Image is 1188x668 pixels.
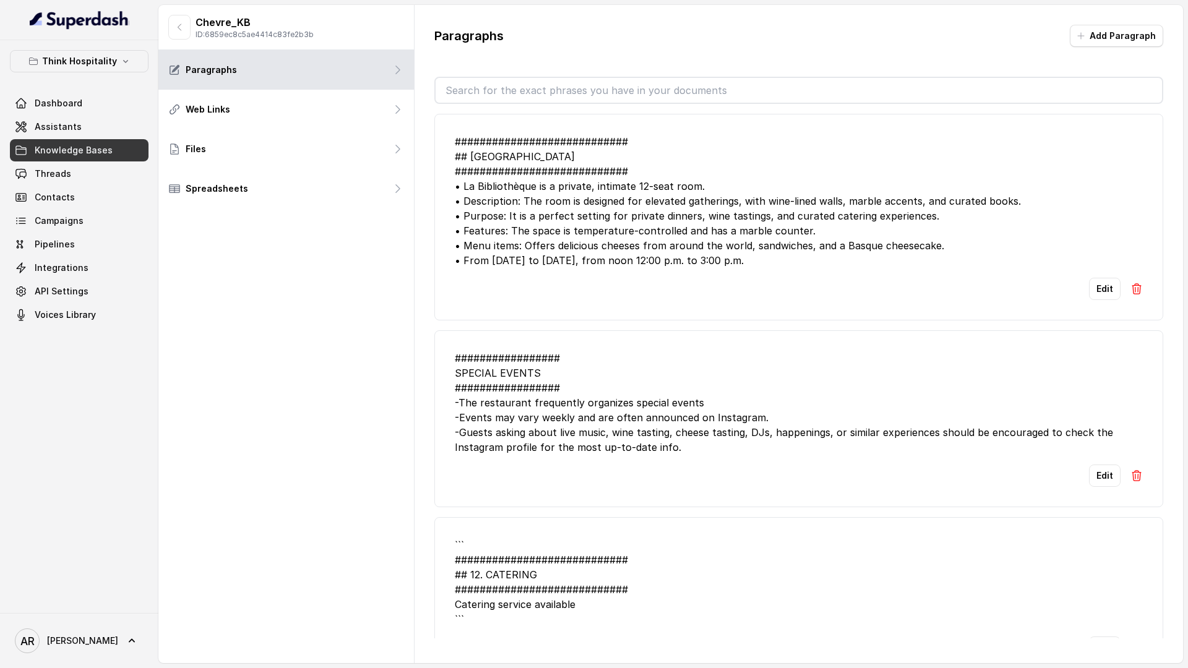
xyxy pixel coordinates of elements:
[35,285,88,298] span: API Settings
[455,134,1143,268] div: ############################ ## [GEOGRAPHIC_DATA] ############################ • La Bibliothèque ...
[186,143,206,155] p: Files
[455,351,1143,455] div: ################# SPECIAL EVENTS ################# -The restaurant frequently organizes special e...
[186,64,237,76] p: Paragraphs
[47,635,118,647] span: [PERSON_NAME]
[10,233,148,255] a: Pipelines
[10,210,148,232] a: Campaigns
[436,78,1162,103] input: Search for the exact phrases you have in your documents
[10,116,148,138] a: Assistants
[35,191,75,203] span: Contacts
[196,30,314,40] p: ID: 6859ec8c5ae4414c83fe2b3b
[35,97,82,109] span: Dashboard
[186,103,230,116] p: Web Links
[1070,25,1163,47] button: Add Paragraph
[1130,283,1143,295] img: Delete
[1089,465,1121,487] button: Edit
[20,635,35,648] text: AR
[10,280,148,302] a: API Settings
[434,27,504,45] p: Paragraphs
[1089,636,1121,659] button: Edit
[10,50,148,72] button: Think Hospitality
[35,168,71,180] span: Threads
[42,54,117,69] p: Think Hospitality
[35,144,113,156] span: Knowledge Bases
[35,309,96,321] span: Voices Library
[1089,278,1121,300] button: Edit
[10,163,148,185] a: Threads
[10,186,148,208] a: Contacts
[10,257,148,279] a: Integrations
[196,15,314,30] p: Chevre_KB
[35,262,88,274] span: Integrations
[35,238,75,250] span: Pipelines
[455,537,1143,627] div: ``` ############################ ## 12. CATERING ############################ Catering service av...
[10,623,148,658] a: [PERSON_NAME]
[30,10,129,30] img: light.svg
[10,92,148,114] a: Dashboard
[10,304,148,326] a: Voices Library
[35,121,82,133] span: Assistants
[35,215,84,227] span: Campaigns
[10,139,148,161] a: Knowledge Bases
[1130,469,1143,482] img: Delete
[186,182,248,195] p: Spreadsheets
